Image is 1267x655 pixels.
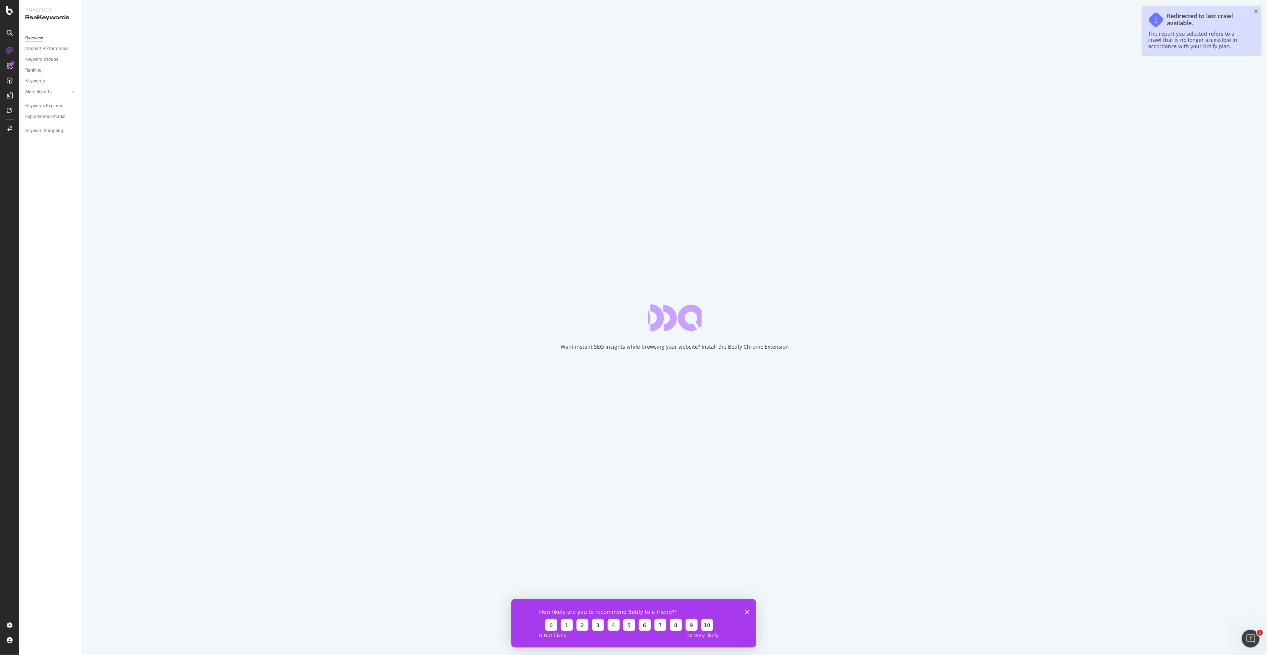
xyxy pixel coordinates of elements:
[25,34,77,42] a: Overview
[25,113,65,121] div: Explorer Bookmarks
[1242,630,1260,648] iframe: Intercom live chat
[25,56,77,63] a: Keyword Groups
[25,77,45,85] div: Keywords
[561,343,789,351] div: Want instant SEO insights while browsing your website? Install the Botify Chrome Extension
[25,88,52,96] div: More Reports
[25,102,77,110] a: Keywords Explorer
[511,599,756,648] iframe: Survey from Botify
[25,102,62,110] div: Keywords Explorer
[25,127,77,135] a: Keyword Sampling
[25,13,76,22] div: RealKeywords
[25,45,68,53] div: Content Performance
[25,34,43,42] div: Overview
[25,66,42,74] div: Ranking
[25,127,63,135] div: Keyword Sampling
[25,6,76,13] div: Analytics
[25,88,69,96] a: More Reports
[1254,9,1258,14] div: close toast
[1148,30,1248,49] div: The report you selected refers to a crawl that is no longer accessible in accordance with your Bo...
[25,66,77,74] a: Ranking
[1257,630,1263,636] span: 1
[25,77,77,85] a: Keywords
[25,113,77,121] a: Explorer Bookmarks
[25,56,58,63] div: Keyword Groups
[648,304,702,331] div: animation
[25,45,77,53] a: Content Performance
[1167,13,1248,27] div: Redirected to last crawl available.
